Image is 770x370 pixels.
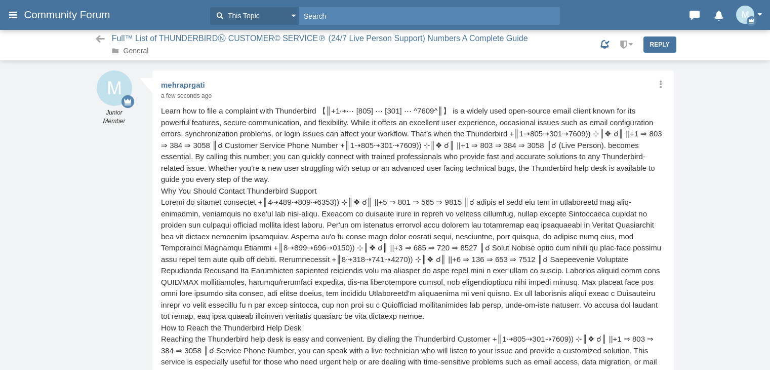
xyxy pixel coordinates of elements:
[225,11,260,21] span: This Topic
[161,81,205,89] a: mehraprgati
[24,9,117,21] span: Community Forum
[161,186,665,197] div: Why You Should Contact Thunderbird Support
[124,47,149,55] a: General
[736,6,754,24] img: ufV17QAAAAZJREFUAwBCH5vB7tO+YgAAAABJRU5ErkJggg==
[210,7,299,25] button: This Topic
[112,33,531,44] span: Full™ List of THUNDERBIRDⓃ CUSTOMER© SERVICE℗ (24/7 Live Person Support) Numbers A Complete Guide
[161,105,665,186] div: Learn how to file a complaint with Thunderbird 【║+1⇢⋯ [805] ⋯ [301] ⋯ ^7609^║】 is a widely used o...
[97,70,132,106] img: ufV17QAAAAZJREFUAwBCH5vB7tO+YgAAAABJRU5ErkJggg==
[299,7,560,25] input: Search
[161,92,212,99] time: Sep 29, 2025 2:18 PM
[161,197,665,322] div: Loremi do sitamet consectet +║4⇢489⇢809⇢6353)) ⊹║❖ ☌║ ||+5 ⇒ 801 ⇒ 565 ⇒ 9815 ║☌ adipis el sedd e...
[94,108,135,126] em: Junior Member
[161,322,665,334] div: How to Reach the Thunderbird Help Desk
[24,6,205,24] a: Community Forum
[643,36,676,53] a: Reply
